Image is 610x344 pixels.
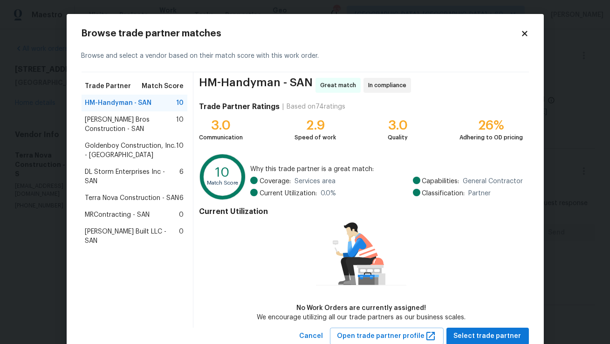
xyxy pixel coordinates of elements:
div: | [280,102,287,111]
span: Why this trade partner is a great match: [250,165,523,174]
div: 3.0 [388,121,408,130]
span: HM-Handyman - SAN [85,98,152,108]
span: Match Score [142,82,184,91]
span: Services area [295,177,336,186]
span: [PERSON_NAME] Bros Construction - SAN [85,115,177,134]
text: Match Score [207,180,239,186]
span: 0.0 % [321,189,336,198]
span: Cancel [300,330,323,342]
div: Based on 74 ratings [287,102,345,111]
span: Trade Partner [85,82,131,91]
span: 10 [176,98,184,108]
div: Adhering to OD pricing [460,133,523,142]
span: Goldenboy Construction, Inc. - [GEOGRAPHIC_DATA] [85,141,177,160]
h4: Current Utilization [199,207,523,216]
span: Partner [469,189,491,198]
span: Coverage: [260,177,291,186]
span: 10 [176,115,184,134]
span: DL Storm Enterprises Inc - SAN [85,167,180,186]
span: 0 [179,210,184,220]
span: [PERSON_NAME] Built LLC - SAN [85,227,179,246]
div: Speed of work [295,133,336,142]
h4: Trade Partner Ratings [199,102,280,111]
span: Classification: [422,189,465,198]
div: No Work Orders are currently assigned! [257,303,466,313]
span: 6 [179,193,184,203]
span: 10 [176,141,184,160]
span: Select trade partner [454,330,521,342]
span: Terra Nova Construction - SAN [85,193,179,203]
span: Open trade partner profile [337,330,436,342]
span: HM-Handyman - SAN [199,78,313,93]
text: 10 [216,166,230,179]
div: 26% [460,121,523,130]
div: 2.9 [295,121,336,130]
span: Great match [320,81,360,90]
div: We encourage utilizing all our trade partners as our business scales. [257,313,466,322]
span: General Contractor [463,177,523,186]
span: 6 [179,167,184,186]
span: MRContracting - SAN [85,210,150,220]
span: In compliance [368,81,410,90]
span: Capabilities: [422,177,459,186]
h2: Browse trade partner matches [82,29,521,38]
div: 3.0 [199,121,243,130]
span: Current Utilization: [260,189,317,198]
div: Communication [199,133,243,142]
div: Browse and select a vendor based on their match score with this work order. [82,40,529,72]
span: 0 [179,227,184,246]
div: Quality [388,133,408,142]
